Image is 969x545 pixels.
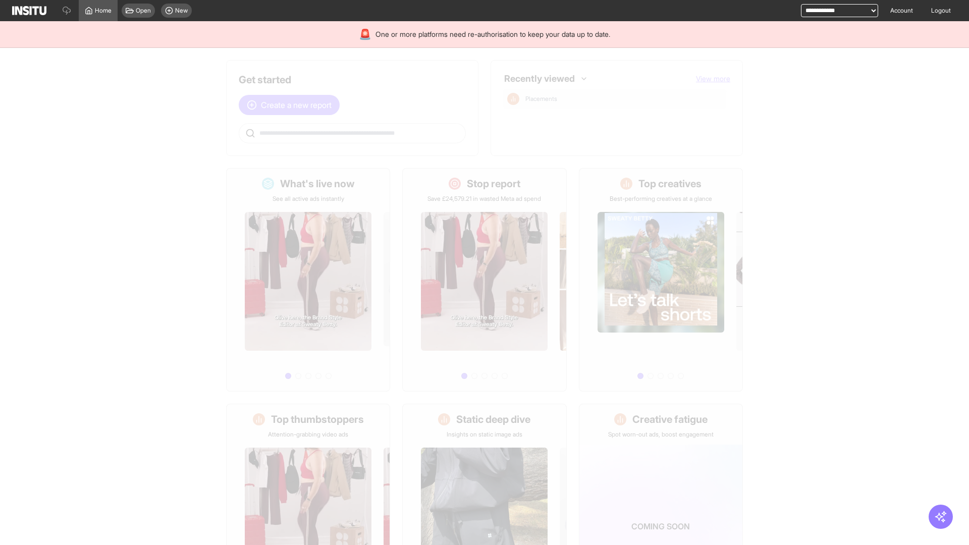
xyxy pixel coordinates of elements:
div: 🚨 [359,27,371,41]
span: Open [136,7,151,15]
span: One or more platforms need re-authorisation to keep your data up to date. [375,29,610,39]
span: Home [95,7,112,15]
img: Logo [12,6,46,15]
span: New [175,7,188,15]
